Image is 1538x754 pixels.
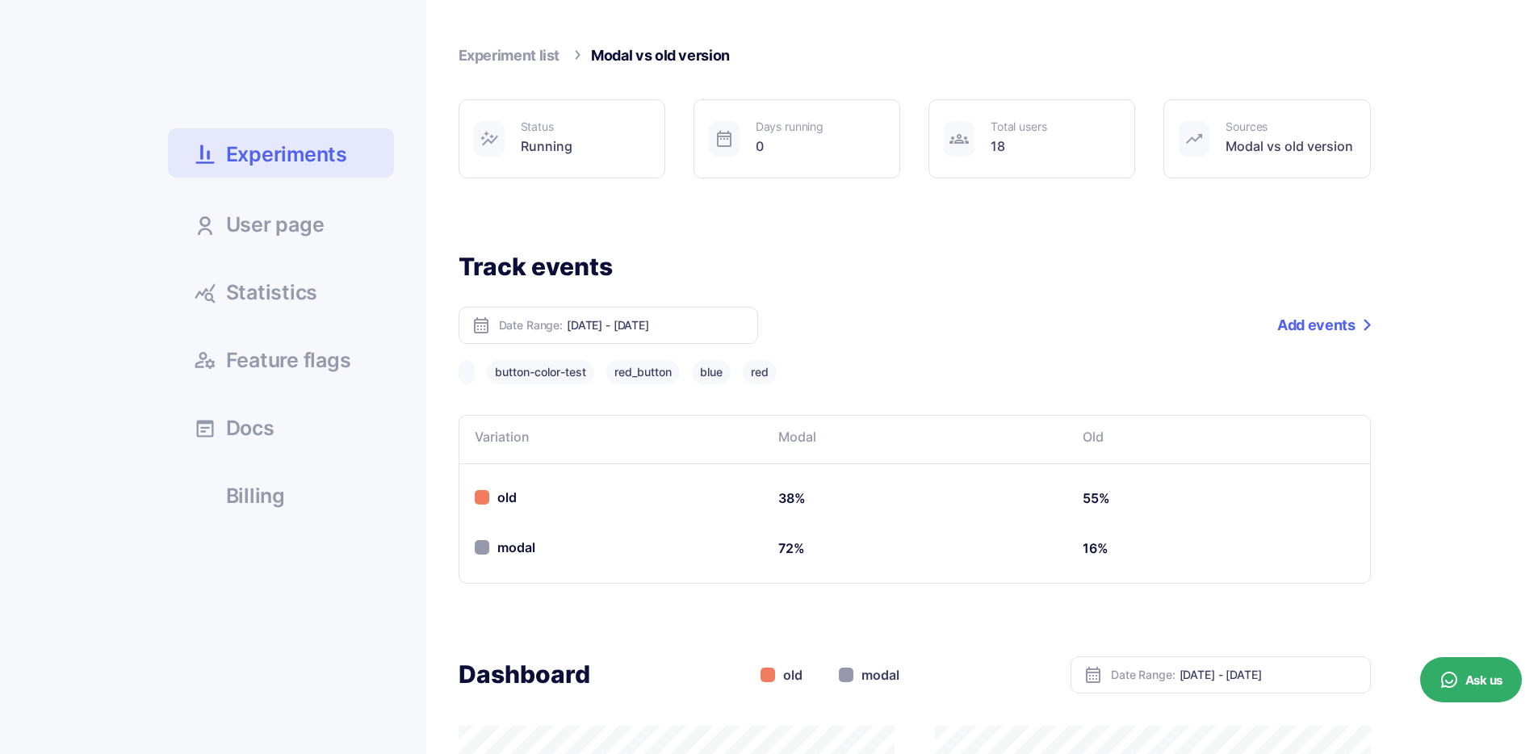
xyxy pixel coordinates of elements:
a: Billing [168,473,394,517]
span: User page [226,215,325,235]
img: Icon [715,129,734,149]
span: Experiments [226,140,347,169]
span: Date Range: [499,320,563,331]
a: Docs [168,405,394,449]
span: Feature flags [226,350,351,371]
a: Add events [1277,307,1370,344]
th: Old [1067,415,1371,463]
button: blue [692,360,731,384]
img: Icon [1184,129,1204,149]
a: Experiment list [459,47,560,64]
div: 18 [991,136,1046,157]
a: Statistics [168,270,394,313]
td: 16% [1067,524,1371,574]
img: Icon [471,316,491,335]
div: Running [521,136,572,157]
div: Track events [459,251,1371,283]
a: Feature flags [168,337,394,381]
button: button-color-test [487,360,594,384]
span: Statistics [226,283,318,303]
span: Date Range: [1111,669,1175,681]
span: Docs [226,418,274,438]
button: red_button [606,360,680,384]
a: User page [168,202,394,245]
button: red [743,360,777,384]
div: modal [839,665,899,685]
div: Sources [1226,121,1353,132]
th: Variation [459,415,763,463]
span: Modal vs old version [591,47,730,64]
img: Icon [1083,665,1103,685]
div: modal [475,538,535,558]
td: 38% [762,474,1067,524]
img: Icon [949,129,969,149]
span: Billing [226,486,285,506]
div: Modal vs old version [1226,136,1353,157]
button: Ask us [1420,657,1522,702]
a: Experiments [168,128,394,178]
td: 72% [762,524,1067,574]
td: 55% [1067,474,1371,524]
div: old [761,665,803,685]
div: Dashboard [459,659,590,690]
img: Icon [480,129,499,149]
div: old [475,488,517,508]
div: Status [521,121,572,132]
th: Modal [762,415,1067,463]
div: Total users [991,121,1046,132]
div: 0 [756,136,823,157]
div: Days running [756,121,823,132]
